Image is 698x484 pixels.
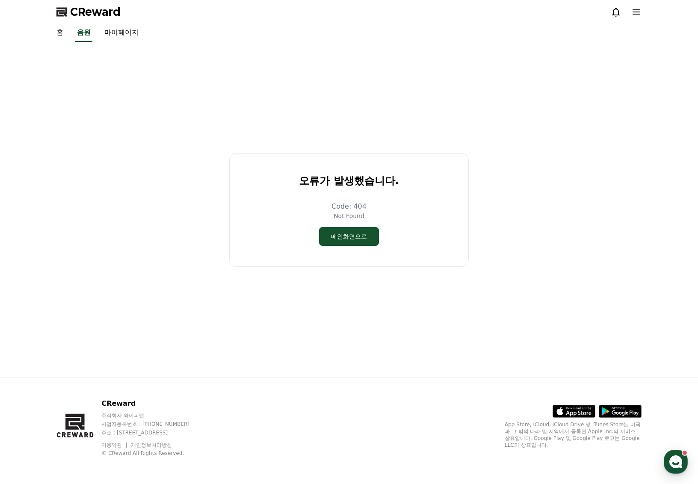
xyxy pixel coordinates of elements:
[50,24,70,42] a: 홈
[299,174,399,188] p: 오류가 발생했습니다.
[101,450,206,457] p: © CReward All Rights Reserved.
[98,24,145,42] a: 마이페이지
[319,227,379,246] button: 메인화면으로
[331,201,367,212] p: Code: 404
[131,442,172,448] a: 개인정보처리방침
[334,212,364,220] p: Not Found
[70,5,121,19] span: CReward
[75,24,92,42] a: 음원
[101,421,206,428] p: 사업자등록번호 : [PHONE_NUMBER]
[56,5,121,19] a: CReward
[101,398,206,409] p: CReward
[101,442,128,448] a: 이용약관
[101,412,206,419] p: 주식회사 와이피랩
[505,421,642,449] p: App Store, iCloud, iCloud Drive 및 iTunes Store는 미국과 그 밖의 나라 및 지역에서 등록된 Apple Inc.의 서비스 상표입니다. Goo...
[101,429,206,436] p: 주소 : [STREET_ADDRESS]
